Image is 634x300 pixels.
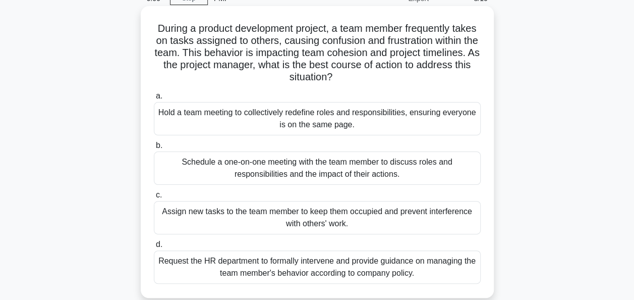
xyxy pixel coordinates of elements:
[156,190,162,199] span: c.
[154,251,481,284] div: Request the HR department to formally intervene and provide guidance on managing the team member'...
[154,102,481,135] div: Hold a team meeting to collectively redefine roles and responsibilities, ensuring everyone is on ...
[153,22,482,84] h5: During a product development project, a team member frequently takes on tasks assigned to others,...
[156,91,162,100] span: a.
[156,141,162,149] span: b.
[154,152,481,185] div: Schedule a one-on-one meeting with the team member to discuss roles and responsibilities and the ...
[154,201,481,234] div: Assign new tasks to the team member to keep them occupied and prevent interference with others' w...
[156,240,162,248] span: d.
